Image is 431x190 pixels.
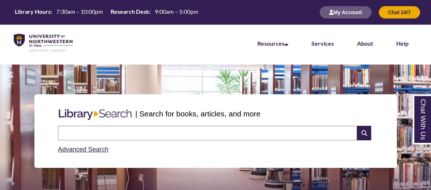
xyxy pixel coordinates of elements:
[155,8,198,15] span: 9:00am – 5:00pm
[396,40,409,47] a: Help
[357,40,373,47] a: About
[320,6,372,18] button: My Account
[311,40,334,47] a: Services
[357,126,371,140] i: Search
[58,146,108,153] a: Advanced Search
[12,8,201,17] a: Hours Today
[12,8,53,16] th: Library Hours:
[379,6,420,18] button: Chat 24/7
[379,9,420,15] a: Chat 24/7
[56,8,103,15] span: 7:30am – 10:00pm
[135,108,260,119] p: | Search for books, articles, and more
[257,40,288,47] a: Resources
[55,106,135,123] img: Libary Search
[14,34,72,52] img: UNWSP Library Logo
[108,8,152,16] th: Research Desk:
[320,9,372,15] a: My Account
